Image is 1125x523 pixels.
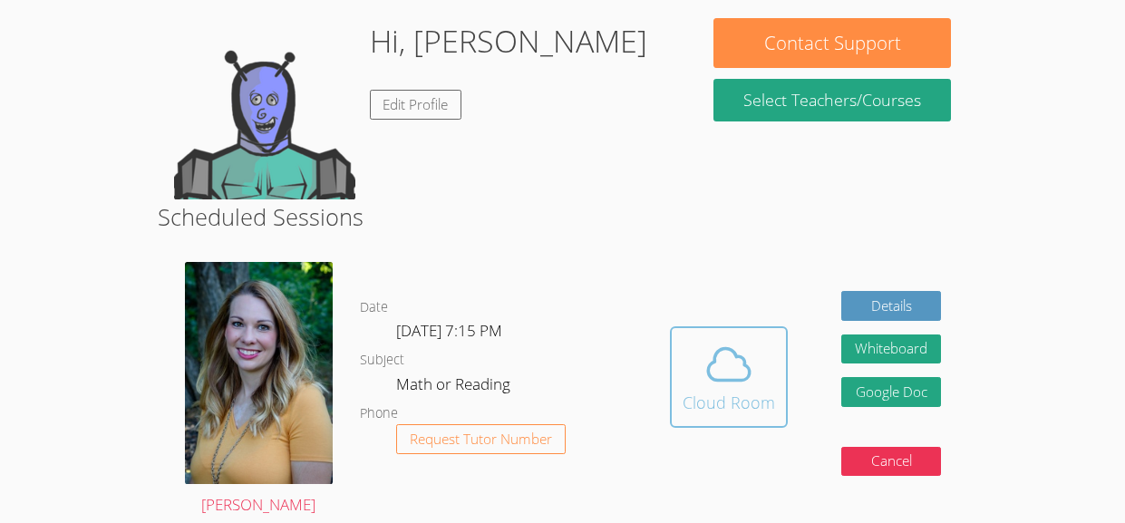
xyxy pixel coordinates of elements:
button: Request Tutor Number [396,424,566,454]
a: Select Teachers/Courses [713,79,951,121]
div: Cloud Room [683,390,775,415]
a: Google Doc [841,377,941,407]
button: Whiteboard [841,334,941,364]
img: avatar.png [185,262,333,484]
h1: Hi, [PERSON_NAME] [370,18,647,64]
a: Details [841,291,941,321]
h2: Scheduled Sessions [158,199,968,234]
span: Request Tutor Number [410,432,552,446]
button: Cloud Room [670,326,788,428]
a: [PERSON_NAME] [185,262,333,518]
dt: Date [360,296,388,319]
button: Cancel [841,447,941,477]
button: Contact Support [713,18,951,68]
dt: Phone [360,402,398,425]
dt: Subject [360,349,404,372]
a: Edit Profile [370,90,462,120]
dd: Math or Reading [396,372,514,402]
img: default.png [174,18,355,199]
span: [DATE] 7:15 PM [396,320,502,341]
